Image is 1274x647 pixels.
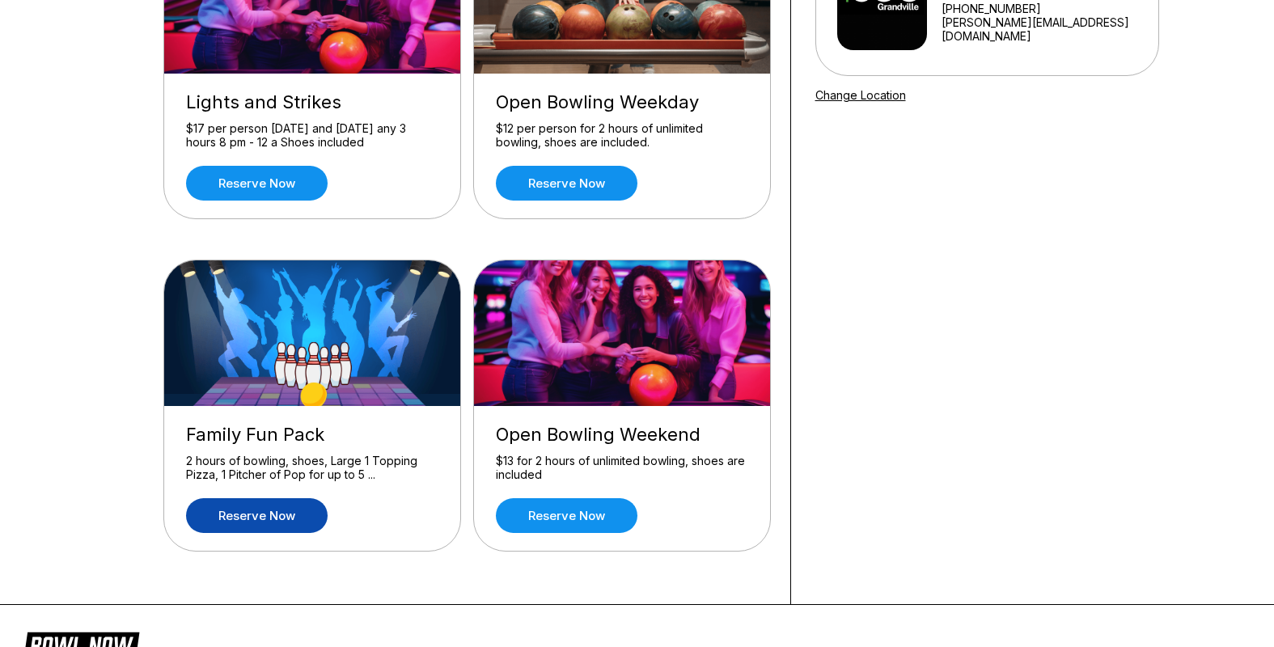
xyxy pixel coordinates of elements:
[496,91,748,113] div: Open Bowling Weekday
[474,260,772,406] img: Open Bowling Weekend
[942,15,1151,43] a: [PERSON_NAME][EMAIL_ADDRESS][DOMAIN_NAME]
[815,88,906,102] a: Change Location
[496,454,748,482] div: $13 for 2 hours of unlimited bowling, shoes are included
[496,498,637,533] a: Reserve now
[186,424,438,446] div: Family Fun Pack
[186,91,438,113] div: Lights and Strikes
[496,424,748,446] div: Open Bowling Weekend
[186,454,438,482] div: 2 hours of bowling, shoes, Large 1 Topping Pizza, 1 Pitcher of Pop for up to 5 ...
[496,166,637,201] a: Reserve now
[496,121,748,150] div: $12 per person for 2 hours of unlimited bowling, shoes are included.
[186,166,328,201] a: Reserve now
[186,498,328,533] a: Reserve now
[942,2,1151,15] div: [PHONE_NUMBER]
[186,121,438,150] div: $17 per person [DATE] and [DATE] any 3 hours 8 pm - 12 a Shoes included
[164,260,462,406] img: Family Fun Pack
